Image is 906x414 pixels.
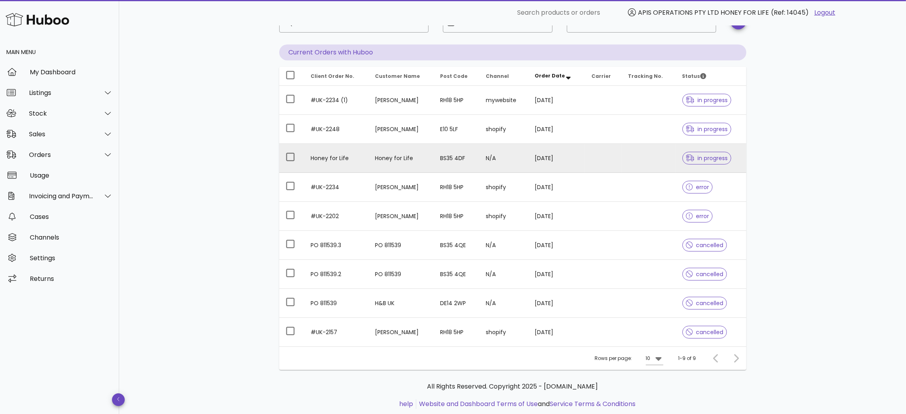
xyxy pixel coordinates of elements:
[29,130,94,138] div: Sales
[369,231,434,260] td: PO 811539
[434,202,479,231] td: RH18 5HP
[434,260,479,289] td: BS35 4QE
[305,231,369,260] td: PO 811539.3
[440,73,467,79] span: Post Code
[628,73,663,79] span: Tracking No.
[434,86,479,115] td: RH18 5HP
[479,144,529,173] td: N/A
[479,86,529,115] td: mywebsite
[479,173,529,202] td: shopify
[676,67,746,86] th: Status
[528,144,585,173] td: [DATE]
[479,289,529,318] td: N/A
[528,318,585,346] td: [DATE]
[399,399,413,408] a: help
[622,67,676,86] th: Tracking No.
[434,231,479,260] td: BS35 4QE
[528,173,585,202] td: [DATE]
[6,11,69,28] img: Huboo Logo
[686,97,728,103] span: in progress
[479,260,529,289] td: N/A
[305,67,369,86] th: Client Order No.
[369,115,434,144] td: [PERSON_NAME]
[686,213,709,219] span: error
[550,399,636,408] a: Service Terms & Conditions
[29,192,94,200] div: Invoicing and Payments
[686,155,728,161] span: in progress
[419,399,538,408] a: Website and Dashboard Terms of Use
[305,86,369,115] td: #UK-2234 (1)
[29,89,94,97] div: Listings
[591,73,611,79] span: Carrier
[369,67,434,86] th: Customer Name
[595,347,663,370] div: Rows per page:
[686,300,724,306] span: cancelled
[305,115,369,144] td: #UK-2248
[416,399,636,409] li: and
[528,231,585,260] td: [DATE]
[486,73,509,79] span: Channel
[686,329,724,335] span: cancelled
[305,144,369,173] td: Honey for Life
[30,68,113,76] div: My Dashboard
[434,67,479,86] th: Post Code
[29,151,94,159] div: Orders
[279,44,746,60] p: Current Orders with Huboo
[528,86,585,115] td: [DATE]
[369,144,434,173] td: Honey for Life
[369,260,434,289] td: PO 811539
[305,260,369,289] td: PO 811539.2
[646,355,651,362] div: 10
[678,355,696,362] div: 1-9 of 9
[369,318,434,346] td: [PERSON_NAME]
[369,173,434,202] td: [PERSON_NAME]
[479,231,529,260] td: N/A
[305,318,369,346] td: #UK-2157
[814,8,835,17] a: Logout
[30,234,113,241] div: Channels
[682,73,706,79] span: Status
[528,115,585,144] td: [DATE]
[585,67,622,86] th: Carrier
[686,126,728,132] span: in progress
[434,173,479,202] td: RH18 5HP
[535,72,565,79] span: Order Date
[638,8,769,17] span: APIS OPERATIONS PTY LTD HONEY FOR LIFE
[479,202,529,231] td: shopify
[434,289,479,318] td: DE14 2WP
[434,318,479,346] td: RH18 5HP
[30,213,113,221] div: Cases
[30,172,113,179] div: Usage
[369,202,434,231] td: [PERSON_NAME]
[30,275,113,282] div: Returns
[479,115,529,144] td: shopify
[286,382,740,391] p: All Rights Reserved. Copyright 2025 - [DOMAIN_NAME]
[369,289,434,318] td: H&B UK
[771,8,809,17] span: (Ref: 14045)
[479,67,529,86] th: Channel
[30,254,113,262] div: Settings
[528,260,585,289] td: [DATE]
[434,115,479,144] td: E10 5LF
[528,202,585,231] td: [DATE]
[375,73,420,79] span: Customer Name
[686,184,709,190] span: error
[528,67,585,86] th: Order Date: Sorted descending. Activate to remove sorting.
[434,144,479,173] td: BS35 4DF
[646,352,663,365] div: 10Rows per page:
[29,110,94,117] div: Stock
[686,242,724,248] span: cancelled
[305,173,369,202] td: #UK-2234
[528,289,585,318] td: [DATE]
[311,73,355,79] span: Client Order No.
[479,318,529,346] td: shopify
[305,202,369,231] td: #UK-2202
[305,289,369,318] td: PO 811539
[369,86,434,115] td: [PERSON_NAME]
[686,271,724,277] span: cancelled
